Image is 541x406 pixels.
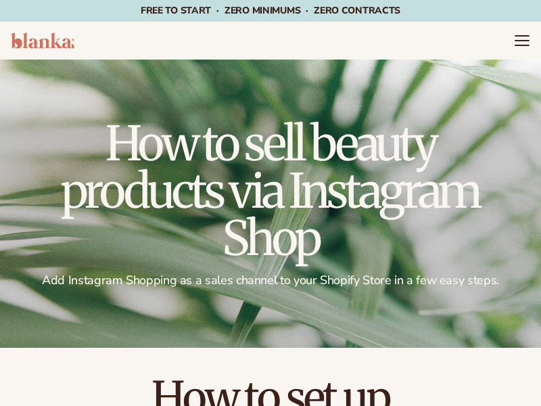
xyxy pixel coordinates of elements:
[141,4,400,17] span: Free to start · ZERO minimums · ZERO contracts
[11,32,74,49] img: logo
[514,32,530,49] summary: Menu
[38,120,503,262] h1: How to sell beauty products via Instagram Shop
[38,273,503,288] p: Add Instagram Shopping as a sales channel to your Shopify Store in a few easy steps.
